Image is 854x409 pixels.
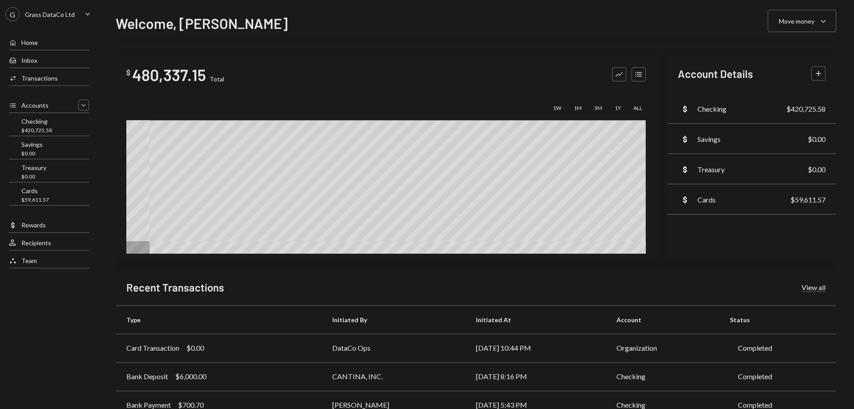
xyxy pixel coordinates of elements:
[5,34,93,50] a: Home
[126,371,168,382] div: Bank Deposit
[768,10,836,32] button: Move money
[116,14,288,32] h1: Welcome, [PERSON_NAME]
[606,305,719,334] th: Account
[5,138,93,159] a: Savings$0.00
[808,134,826,145] div: $0.00
[786,104,826,114] div: $420,725.58
[21,187,49,194] div: Cards
[21,164,46,171] div: Treasury
[21,141,43,148] div: Savings
[779,16,814,26] div: Move money
[738,343,772,353] div: Completed
[591,101,606,115] div: 3M
[697,165,725,174] div: Treasury
[5,7,20,21] div: G
[21,101,48,109] div: Accounts
[5,235,93,251] a: Recipients
[209,75,224,83] div: Total
[606,362,719,391] td: Checking
[186,343,204,353] div: $0.00
[5,184,93,206] a: Cards$59,611.57
[322,305,465,334] th: Initiated By
[5,70,93,86] a: Transactions
[322,334,465,362] td: DataCo Ops
[5,161,93,182] a: Treasury$0.00
[21,74,58,82] div: Transactions
[21,173,46,181] div: $0.00
[21,239,51,247] div: Recipients
[126,280,224,295] h2: Recent Transactions
[667,94,836,124] a: Checking$420,725.58
[667,124,836,154] a: Savings$0.00
[697,105,726,113] div: Checking
[667,154,836,184] a: Treasury$0.00
[21,39,38,46] div: Home
[21,150,43,158] div: $0.00
[570,101,585,115] div: 1M
[21,127,52,134] div: $420,725.58
[116,305,322,334] th: Type
[697,135,721,143] div: Savings
[5,115,93,136] a: Checking$420,725.58
[802,282,826,292] a: View all
[5,252,93,268] a: Team
[21,57,37,64] div: Inbox
[738,371,772,382] div: Completed
[719,305,836,334] th: Status
[465,305,606,334] th: Initiated At
[175,371,206,382] div: $6,000.00
[790,194,826,205] div: $59,611.57
[25,11,75,18] div: Grass DataCo Ltd
[667,185,836,215] a: Cards$59,611.57
[549,101,565,115] div: 1W
[606,334,719,362] td: Organization
[132,65,206,85] div: 480,337.15
[630,101,646,115] div: ALL
[5,97,93,113] a: Accounts
[5,217,93,233] a: Rewards
[465,334,606,362] td: [DATE] 10:44 PM
[697,195,716,204] div: Cards
[802,283,826,292] div: View all
[678,66,753,81] h2: Account Details
[126,68,130,77] div: $
[808,164,826,175] div: $0.00
[5,52,93,68] a: Inbox
[126,343,179,353] div: Card Transaction
[21,117,52,125] div: Checking
[611,101,624,115] div: 1Y
[21,196,49,204] div: $59,611.57
[21,221,46,229] div: Rewards
[21,257,37,264] div: Team
[322,362,465,391] td: CANTINA, INC.
[465,362,606,391] td: [DATE] 8:16 PM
